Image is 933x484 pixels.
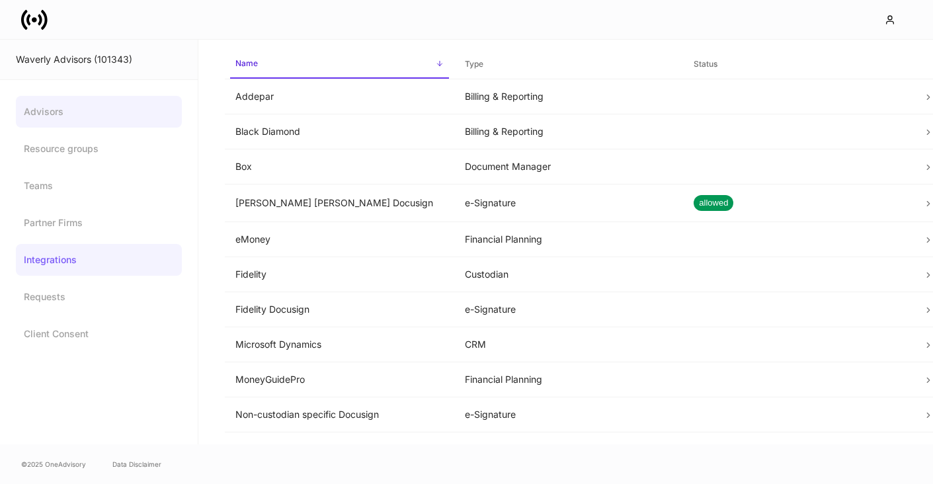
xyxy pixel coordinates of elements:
td: e-Signature [454,397,684,432]
td: Document Manager [454,149,684,184]
span: Status [688,51,907,78]
td: Financial Planning [454,362,684,397]
td: e-Signature [454,184,684,222]
td: Fidelity Docusign [225,292,454,327]
span: allowed [694,196,733,210]
td: Box [225,149,454,184]
td: Fidelity [225,257,454,292]
td: Orion [225,432,454,467]
td: Billing & Reporting [454,79,684,114]
a: Resource groups [16,133,182,165]
td: MoneyGuidePro [225,362,454,397]
a: Integrations [16,244,182,276]
td: CRM [454,327,684,362]
h6: Type [465,58,483,70]
h6: Status [694,58,717,70]
a: Requests [16,281,182,313]
td: Non-custodian specific Docusign [225,397,454,432]
h6: Name [235,57,258,69]
div: Waverly Advisors (101343) [16,53,182,66]
td: Billing & Reporting [454,432,684,467]
td: eMoney [225,222,454,257]
td: Custodian [454,257,684,292]
td: Addepar [225,79,454,114]
span: Name [230,50,449,79]
a: Data Disclaimer [112,459,161,469]
a: Client Consent [16,318,182,350]
td: Microsoft Dynamics [225,327,454,362]
a: Teams [16,170,182,202]
td: Billing & Reporting [454,114,684,149]
td: e-Signature [454,292,684,327]
span: Type [460,51,678,78]
td: Black Diamond [225,114,454,149]
td: [PERSON_NAME] [PERSON_NAME] Docusign [225,184,454,222]
td: Financial Planning [454,222,684,257]
a: Partner Firms [16,207,182,239]
a: Advisors [16,96,182,128]
span: © 2025 OneAdvisory [21,459,86,469]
